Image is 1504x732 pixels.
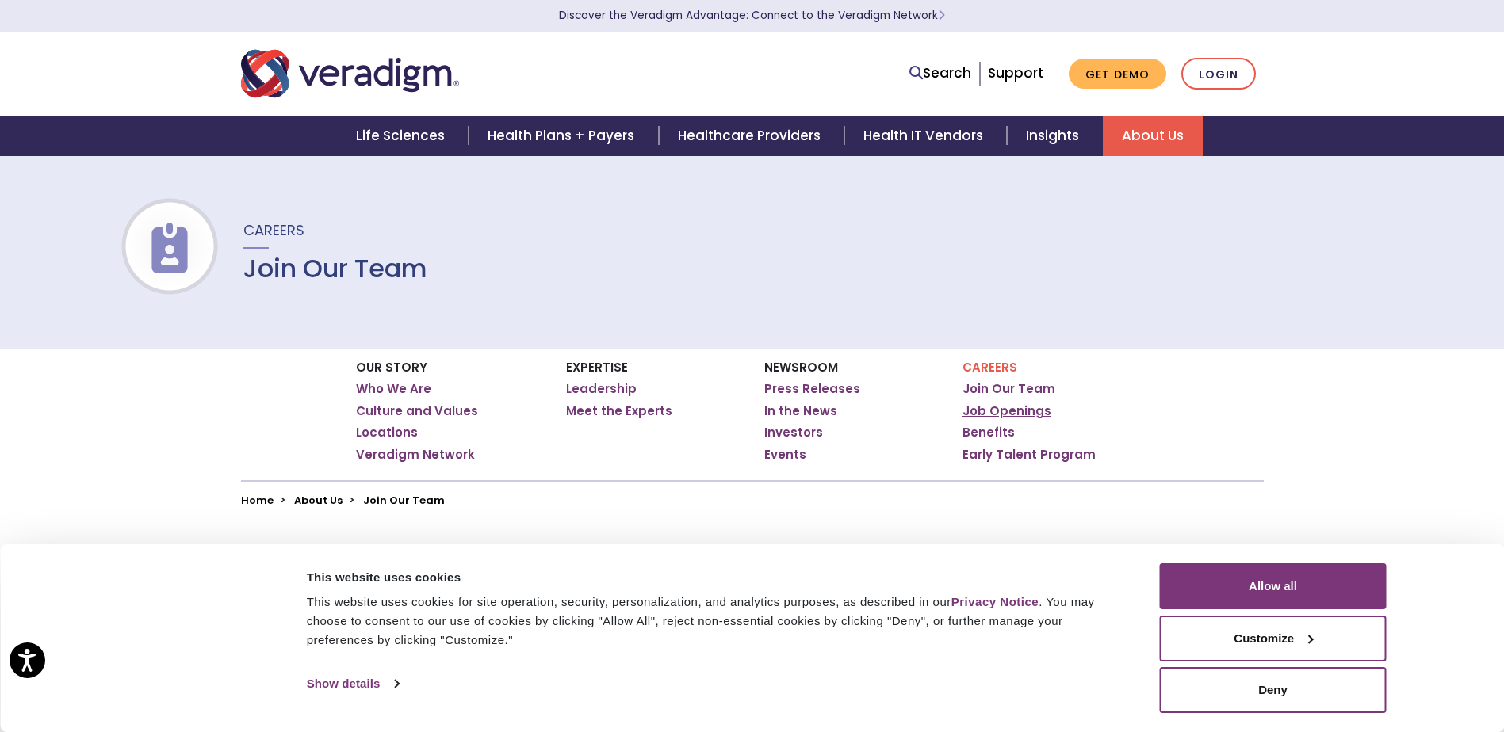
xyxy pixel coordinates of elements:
a: Health Plans + Payers [469,116,658,156]
h1: Join Our Team [243,254,427,284]
a: Home [241,493,274,508]
a: Culture and Values [356,403,478,419]
a: Benefits [962,425,1015,440]
a: Veradigm Network [356,447,475,463]
a: Press Releases [764,381,860,397]
a: Search [909,63,971,84]
a: About Us [1103,116,1203,156]
span: Learn More [938,8,945,23]
a: Discover the Veradigm Advantage: Connect to the Veradigm NetworkLearn More [559,8,945,23]
a: About Us [294,493,343,508]
a: Life Sciences [337,116,469,156]
a: Who We Are [356,381,431,397]
button: Customize [1160,616,1387,661]
a: Login [1181,58,1256,90]
div: This website uses cookies [307,568,1124,587]
a: Health IT Vendors [844,116,1007,156]
div: This website uses cookies for site operation, security, personalization, and analytics purposes, ... [307,593,1124,650]
a: Meet the Experts [566,403,672,419]
a: Locations [356,425,418,440]
span: What’s Possible [617,543,791,574]
a: Early Talent Program [962,447,1096,463]
a: Job Openings [962,403,1051,419]
a: Get Demo [1069,59,1166,90]
a: Healthcare Providers [659,116,844,156]
a: Investors [764,425,823,440]
a: Events [764,447,806,463]
a: Support [988,63,1043,82]
a: Insights [1007,116,1103,156]
a: Privacy Notice [951,595,1039,608]
a: Leadership [566,381,637,397]
img: Veradigm logo [241,48,459,100]
a: Show details [307,672,399,696]
button: Deny [1160,667,1387,713]
a: In the News [764,403,837,419]
button: Allow all [1160,563,1387,609]
span: Careers [243,220,304,240]
a: Join Our Team [962,381,1055,397]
